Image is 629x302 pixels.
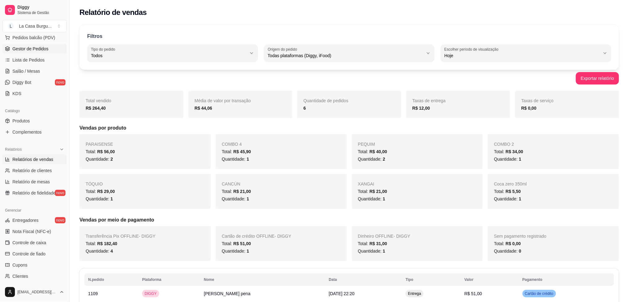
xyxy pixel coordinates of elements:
[2,271,67,281] a: Clientes
[268,47,299,52] label: Origem do pedido
[17,290,57,295] span: [EMAIL_ADDRESS][DOMAIN_NAME]
[12,129,42,135] span: Complementos
[358,157,385,162] span: Quantidade:
[12,228,51,235] span: Nota Fiscal (NFC-e)
[370,241,387,246] span: R$ 31,00
[524,291,555,296] span: Cartão de crédito
[2,77,67,87] a: Diggy Botnovo
[12,217,38,223] span: Entregadores
[506,149,523,154] span: R$ 34,00
[110,196,113,201] span: 1
[329,291,355,296] span: [DATE] 22:20
[383,249,385,254] span: 1
[233,189,251,194] span: R$ 21,00
[521,98,554,103] span: Taxas de serviço
[86,196,113,201] span: Quantidade:
[195,98,251,103] span: Média de valor por transação
[12,57,45,63] span: Lista de Pedidos
[12,240,46,246] span: Controle de caixa
[12,79,31,85] span: Diggy Bot
[358,142,375,147] span: PEQUIM
[12,262,27,268] span: Cupons
[86,149,115,154] span: Total:
[79,7,147,17] h2: Relatório de vendas
[506,189,521,194] span: R$ 5,50
[86,181,103,186] span: TÓQUIO
[79,216,619,224] h5: Vendas por meio de pagamento
[506,241,521,246] span: R$ 0,00
[519,196,521,201] span: 1
[19,23,52,29] div: La Casa Burgu ...
[12,118,30,124] span: Produtos
[222,196,249,201] span: Quantidade:
[2,166,67,176] a: Relatório de clientes
[86,142,113,147] span: PARAISENSE
[494,189,521,194] span: Total:
[12,46,48,52] span: Gestor de Pedidos
[412,106,430,111] strong: R$ 12,00
[576,72,619,85] button: Exportar relatório
[12,167,52,174] span: Relatório de clientes
[358,181,375,186] span: XANGAI
[2,285,67,300] button: [EMAIL_ADDRESS][DOMAIN_NAME]
[86,106,106,111] strong: R$ 264,40
[521,106,537,111] strong: R$ 0,00
[247,157,249,162] span: 1
[494,234,546,239] span: Sem pagamento registrado
[17,10,64,15] span: Sistema de Gestão
[12,90,21,97] span: KDS
[268,53,424,59] span: Todas plataformas (Diggy, iFood)
[86,189,115,194] span: Total:
[110,157,113,162] span: 2
[12,251,46,257] span: Controle de fiado
[247,249,249,254] span: 1
[2,44,67,54] a: Gestor de Pedidos
[370,189,387,194] span: R$ 21,00
[494,241,521,246] span: Total:
[17,5,64,10] span: Diggy
[2,33,67,43] button: Pedidos balcão (PDV)
[519,273,614,286] th: Pagamento
[222,241,251,246] span: Total:
[87,33,102,40] p: Filtros
[494,196,521,201] span: Quantidade:
[2,127,67,137] a: Complementos
[412,98,446,103] span: Taxas de entrega
[2,154,67,164] a: Relatórios de vendas
[2,260,67,270] a: Cupons
[264,44,435,62] button: Origem do pedidoTodas plataformas (Diggy, iFood)
[86,234,155,239] span: Transferência Pix OFFLINE - DIGGY
[519,157,521,162] span: 1
[12,273,28,279] span: Clientes
[441,44,611,62] button: Escolher período de visualizaçãoHoje
[5,147,22,152] span: Relatórios
[2,249,67,259] a: Controle de fiado
[12,179,50,185] span: Relatório de mesas
[444,53,600,59] span: Hoje
[383,157,385,162] span: 2
[2,238,67,248] a: Controle de caixa
[79,124,619,132] h5: Vendas por produto
[325,273,402,286] th: Data
[222,149,251,154] span: Total:
[2,116,67,126] a: Produtos
[2,188,67,198] a: Relatório de fidelidadenovo
[97,189,115,194] span: R$ 29,00
[143,291,158,296] span: DIGGY
[2,89,67,98] a: KDS
[200,287,325,300] td: [PERSON_NAME] pena
[86,241,117,246] span: Total:
[303,98,348,103] span: Quantidade de pedidos
[494,249,521,254] span: Quantidade:
[407,291,422,296] span: Entrega
[86,157,113,162] span: Quantidade:
[2,20,67,32] button: Select a team
[383,196,385,201] span: 1
[247,196,249,201] span: 1
[2,226,67,236] a: Nota Fiscal (NFC-e)
[222,234,291,239] span: Cartão de crédito OFFLINE - DIGGY
[138,273,200,286] th: Plataforma
[444,47,501,52] label: Escolher período de visualização
[222,249,249,254] span: Quantidade:
[12,34,55,41] span: Pedidos balcão (PDV)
